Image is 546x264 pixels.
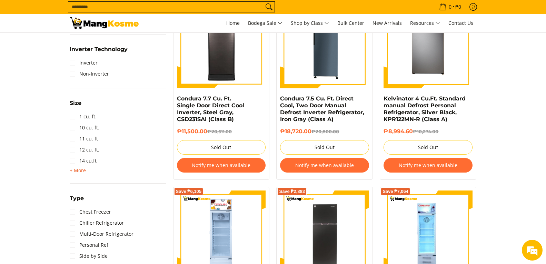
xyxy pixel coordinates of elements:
button: Sold Out [280,140,369,155]
a: Home [223,14,243,32]
img: Bodega Sale Refrigerator l Mang Kosme: Home Appliances Warehouse Sale [70,17,139,29]
textarea: Type your message and hit 'Enter' [3,188,131,213]
a: Personal Ref [70,239,108,251]
button: Notify me when available [384,158,473,173]
span: • [437,3,463,11]
button: Search [264,2,275,12]
button: Notify me when available [177,158,266,173]
a: 1 cu. ft. [70,111,97,122]
span: Save ₱2,883 [279,189,305,194]
a: Contact Us [445,14,477,32]
a: Chest Freezer [70,206,111,217]
h6: ₱8,994.60 [384,128,473,135]
span: Save ₱6,105 [176,189,202,194]
span: Contact Us [448,20,473,26]
a: 11 cu. ft [70,133,98,144]
del: ₱20,611.00 [207,129,232,134]
del: ₱10,274.00 [413,129,438,134]
a: Kelvinator 4 Cu.Ft. Standard manual Defrost Personal Refrigerator, Silver Black, KPR122MN-R (Clas... [384,95,466,123]
span: + More [70,168,86,173]
button: Notify me when available [280,158,369,173]
a: Condura 7.5 Cu. Ft. Direct Cool, Two Door Manual Defrost Inverter Refrigerator, Iron Gray (Class A) [280,95,364,123]
span: Size [70,100,81,106]
a: 14 cu.ft [70,155,97,166]
a: Side by Side [70,251,108,262]
span: Bulk Center [337,20,364,26]
a: Shop by Class [287,14,332,32]
button: Sold Out [177,140,266,155]
h6: ₱11,500.00 [177,128,266,135]
span: Inverter Technology [70,47,128,52]
span: ₱0 [454,4,462,9]
nav: Main Menu [146,14,477,32]
a: Multi-Door Refrigerator [70,228,133,239]
a: Non-Inverter [70,68,109,79]
a: Inverter [70,57,98,68]
a: 12 cu. ft. [70,144,99,155]
div: Chat with us now [36,39,116,48]
img: Condura 7.7 Cu. Ft. Single Door Direct Cool Inverter, Steel Gray, CSD231SAi (Class B) [177,0,266,87]
summary: Open [70,196,84,206]
span: Bodega Sale [248,19,282,28]
summary: Open [70,166,86,175]
h6: ₱18,720.00 [280,128,369,135]
span: Resources [410,19,440,28]
a: 10 cu. ft. [70,122,99,133]
span: Home [226,20,240,26]
a: New Arrivals [369,14,405,32]
a: Bulk Center [334,14,368,32]
button: Sold Out [384,140,473,155]
span: Type [70,196,84,201]
span: 0 [448,4,453,9]
span: Save ₱7,064 [383,189,408,194]
a: Bodega Sale [245,14,286,32]
del: ₱20,800.00 [311,129,339,134]
summary: Open [70,47,128,57]
span: New Arrivals [373,20,402,26]
div: Minimize live chat window [113,3,130,20]
summary: Open [70,100,81,111]
span: Shop by Class [291,19,329,28]
span: We're online! [40,87,95,157]
a: Resources [407,14,444,32]
a: Condura 7.7 Cu. Ft. Single Door Direct Cool Inverter, Steel Gray, CSD231SAi (Class B) [177,95,244,123]
a: Chiller Refrigerator [70,217,124,228]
